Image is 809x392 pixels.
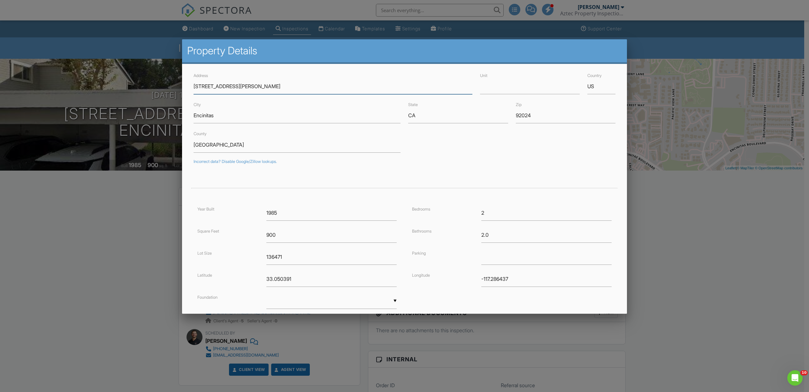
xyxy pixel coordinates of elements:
label: City [194,102,201,107]
label: Foundation [197,295,218,300]
label: County [194,131,207,136]
span: 10 [800,370,808,375]
label: Unit [480,73,487,78]
label: Country [587,73,602,78]
label: Latitude [197,273,212,278]
label: State [408,102,418,107]
label: Parking [412,251,426,256]
label: Lot Size [197,251,212,256]
label: Address [194,73,208,78]
label: Year Built [197,207,214,211]
label: Longitude [412,273,430,278]
div: Incorrect data? Disable Google/Zillow lookups. [194,159,615,164]
label: Square Feet [197,229,219,234]
h2: Property Details [187,44,622,57]
label: Bedrooms [412,207,430,211]
label: Zip [516,102,522,107]
label: Bathrooms [412,229,431,234]
iframe: Intercom live chat [787,370,803,386]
